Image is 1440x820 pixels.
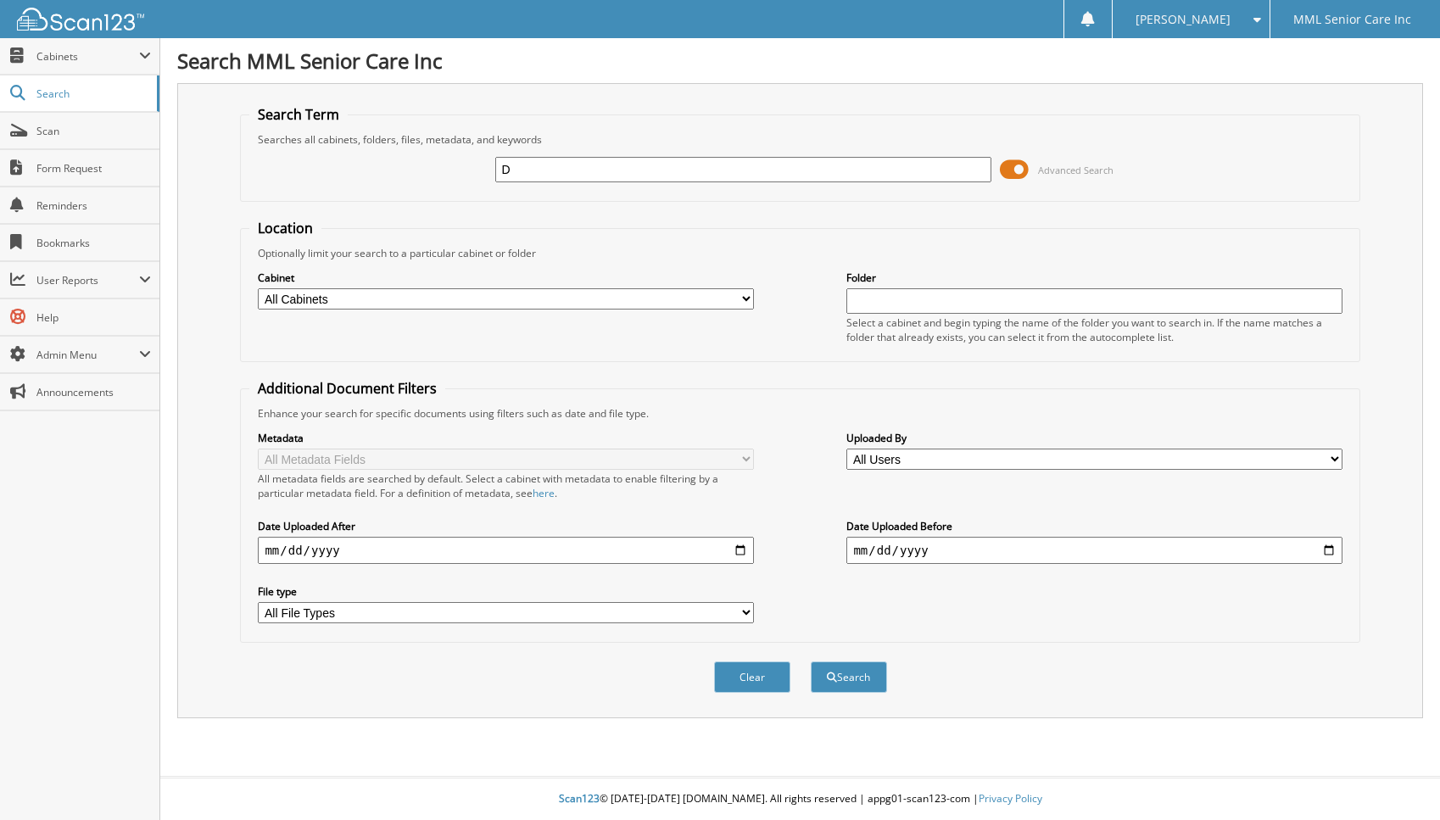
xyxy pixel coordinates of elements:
span: Search [36,86,148,101]
div: Select a cabinet and begin typing the name of the folder you want to search in. If the name match... [846,315,1342,344]
legend: Location [249,219,321,237]
button: Clear [714,661,790,693]
label: File type [258,584,753,599]
span: Reminders [36,198,151,213]
span: User Reports [36,273,139,287]
legend: Additional Document Filters [249,379,445,398]
label: Metadata [258,431,753,445]
span: Advanced Search [1038,164,1113,176]
span: Scan123 [559,791,600,806]
div: All metadata fields are searched by default. Select a cabinet with metadata to enable filtering b... [258,471,753,500]
div: Enhance your search for specific documents using filters such as date and file type. [249,406,1350,421]
label: Cabinet [258,271,753,285]
span: Scan [36,124,151,138]
span: Cabinets [36,49,139,64]
h1: Search MML Senior Care Inc [177,47,1423,75]
button: Search [811,661,887,693]
input: start [258,537,753,564]
a: here [533,486,555,500]
span: MML Senior Care Inc [1293,14,1411,25]
span: Announcements [36,385,151,399]
span: Admin Menu [36,348,139,362]
img: scan123-logo-white.svg [17,8,144,31]
label: Date Uploaded After [258,519,753,533]
label: Uploaded By [846,431,1342,445]
span: Bookmarks [36,236,151,250]
label: Date Uploaded Before [846,519,1342,533]
span: Form Request [36,161,151,176]
label: Folder [846,271,1342,285]
legend: Search Term [249,105,348,124]
div: Optionally limit your search to a particular cabinet or folder [249,246,1350,260]
span: Help [36,310,151,325]
div: © [DATE]-[DATE] [DOMAIN_NAME]. All rights reserved | appg01-scan123-com | [160,778,1440,820]
span: [PERSON_NAME] [1136,14,1231,25]
a: Privacy Policy [979,791,1042,806]
div: Searches all cabinets, folders, files, metadata, and keywords [249,132,1350,147]
input: end [846,537,1342,564]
